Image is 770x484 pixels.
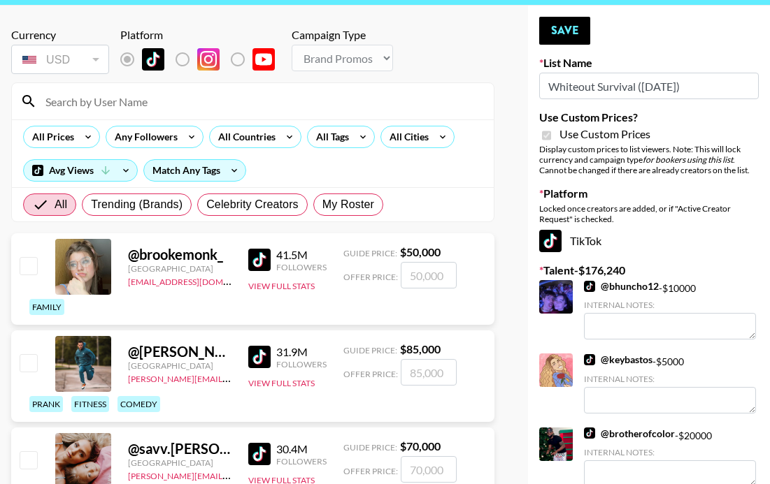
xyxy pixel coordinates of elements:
img: YouTube [252,48,275,71]
div: Internal Notes: [584,300,756,310]
div: Followers [276,262,327,272]
a: @bhuncho12 [584,280,659,293]
div: prank [29,396,63,412]
div: [GEOGRAPHIC_DATA] [128,360,231,371]
span: Guide Price: [343,442,397,453]
div: Match Any Tags [144,160,245,181]
div: Currency [11,28,109,42]
span: My Roster [322,196,374,213]
input: 50,000 [401,262,457,288]
a: @keybastos [584,353,653,366]
a: @brotherofcolor [584,427,675,440]
div: comedy [117,396,160,412]
input: 70,000 [401,456,457,483]
input: 85,000 [401,359,457,386]
div: Campaign Type [292,28,393,42]
div: Platform [120,28,286,42]
div: Followers [276,359,327,369]
img: Instagram [197,48,220,71]
div: Internal Notes: [584,447,756,457]
label: List Name [539,56,759,70]
div: [GEOGRAPHIC_DATA] [128,457,231,468]
label: Use Custom Prices? [539,110,759,124]
div: @ brookemonk_ [128,246,231,263]
div: All Tags [308,126,352,147]
span: Offer Price: [343,369,398,379]
div: fitness [71,396,109,412]
strong: $ 85,000 [400,342,441,355]
span: Celebrity Creators [206,196,299,213]
div: - $ 5000 [584,353,756,413]
a: [PERSON_NAME][EMAIL_ADDRESS][DOMAIN_NAME] [128,371,335,384]
div: Display custom prices to list viewers. Note: This will lock currency and campaign type . Cannot b... [539,144,759,175]
strong: $ 50,000 [400,245,441,258]
button: View Full Stats [248,281,315,291]
div: [GEOGRAPHIC_DATA] [128,263,231,274]
div: List locked to TikTok. [120,45,286,74]
div: family [29,299,64,315]
img: TikTok [142,48,164,71]
div: Any Followers [106,126,180,147]
div: Avg Views [24,160,137,181]
span: Trending (Brands) [91,196,183,213]
img: TikTok [584,427,595,439]
input: Search by User Name [37,90,485,112]
img: TikTok [584,354,595,365]
img: TikTok [248,249,271,271]
span: Offer Price: [343,466,398,476]
div: @ savv.[PERSON_NAME] [128,440,231,457]
div: Currency is locked to USD [11,42,109,77]
div: All Cities [381,126,432,147]
button: Save [539,17,590,45]
a: [PERSON_NAME][EMAIL_ADDRESS][DOMAIN_NAME] [128,468,335,481]
img: TikTok [248,443,271,465]
div: All Prices [24,126,77,147]
button: View Full Stats [248,378,315,388]
div: All Countries [210,126,278,147]
img: TikTok [539,230,562,252]
div: 41.5M [276,248,327,262]
span: Guide Price: [343,248,397,258]
img: TikTok [248,346,271,368]
a: [EMAIL_ADDRESS][DOMAIN_NAME] [128,274,269,287]
img: TikTok [584,281,595,292]
label: Talent - $ 176,240 [539,263,759,277]
span: Offer Price: [343,272,398,282]
div: Internal Notes: [584,374,756,384]
div: TikTok [539,230,759,252]
div: 31.9M [276,345,327,359]
div: - $ 10000 [584,280,756,339]
span: Guide Price: [343,345,397,355]
label: Platform [539,186,759,200]
div: USD [14,47,106,72]
span: Use Custom Prices [559,127,650,141]
div: 30.4M [276,442,327,456]
span: All [55,196,67,213]
div: Locked once creators are added, or if "Active Creator Request" is checked. [539,203,759,224]
strong: $ 70,000 [400,439,441,453]
div: Followers [276,456,327,467]
div: @ [PERSON_NAME].[PERSON_NAME] [128,343,231,360]
em: for bookers using this list [643,154,733,165]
